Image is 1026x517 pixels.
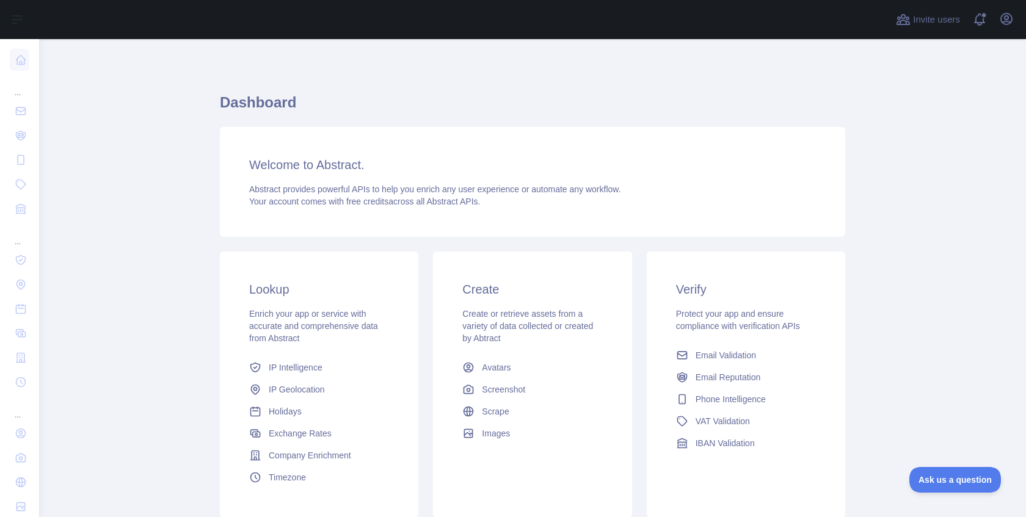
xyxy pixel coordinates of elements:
[269,361,322,374] span: IP Intelligence
[893,10,962,29] button: Invite users
[244,466,394,488] a: Timezone
[10,73,29,98] div: ...
[249,281,389,298] h3: Lookup
[482,427,510,439] span: Images
[269,427,332,439] span: Exchange Rates
[482,361,511,374] span: Avatars
[269,449,351,461] span: Company Enrichment
[269,383,325,396] span: IP Geolocation
[244,378,394,400] a: IP Geolocation
[482,383,525,396] span: Screenshot
[671,344,821,366] a: Email Validation
[457,400,607,422] a: Scrape
[671,388,821,410] a: Phone Intelligence
[244,422,394,444] a: Exchange Rates
[696,415,750,427] span: VAT Validation
[482,405,509,418] span: Scrape
[671,432,821,454] a: IBAN Validation
[462,309,593,343] span: Create or retrieve assets from a variety of data collected or created by Abtract
[244,400,394,422] a: Holidays
[457,422,607,444] a: Images
[244,444,394,466] a: Company Enrichment
[249,197,480,206] span: Your account comes with across all Abstract APIs.
[696,349,756,361] span: Email Validation
[909,467,1002,493] iframe: Toggle Customer Support
[671,366,821,388] a: Email Reputation
[244,356,394,378] a: IP Intelligence
[249,309,378,343] span: Enrich your app or service with accurate and comprehensive data from Abstract
[696,393,766,405] span: Phone Intelligence
[346,197,388,206] span: free credits
[462,281,602,298] h3: Create
[676,281,816,298] h3: Verify
[249,184,621,194] span: Abstract provides powerful APIs to help you enrich any user experience or automate any workflow.
[10,396,29,420] div: ...
[457,378,607,400] a: Screenshot
[10,222,29,247] div: ...
[696,371,761,383] span: Email Reputation
[457,356,607,378] a: Avatars
[676,309,800,331] span: Protect your app and ensure compliance with verification APIs
[269,471,306,483] span: Timezone
[269,405,302,418] span: Holidays
[220,93,845,122] h1: Dashboard
[249,156,816,173] h3: Welcome to Abstract.
[696,437,755,449] span: IBAN Validation
[671,410,821,432] a: VAT Validation
[913,13,960,27] span: Invite users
